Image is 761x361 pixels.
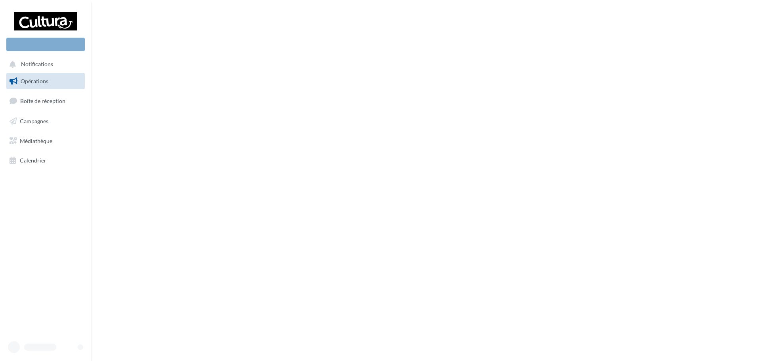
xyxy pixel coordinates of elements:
span: Boîte de réception [20,97,65,104]
span: Médiathèque [20,137,52,144]
a: Médiathèque [5,133,86,149]
span: Campagnes [20,118,48,124]
a: Opérations [5,73,86,90]
span: Opérations [21,78,48,84]
a: Boîte de réception [5,92,86,109]
a: Calendrier [5,152,86,169]
a: Campagnes [5,113,86,130]
span: Notifications [21,61,53,68]
span: Calendrier [20,157,46,164]
div: Nouvelle campagne [6,38,85,51]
